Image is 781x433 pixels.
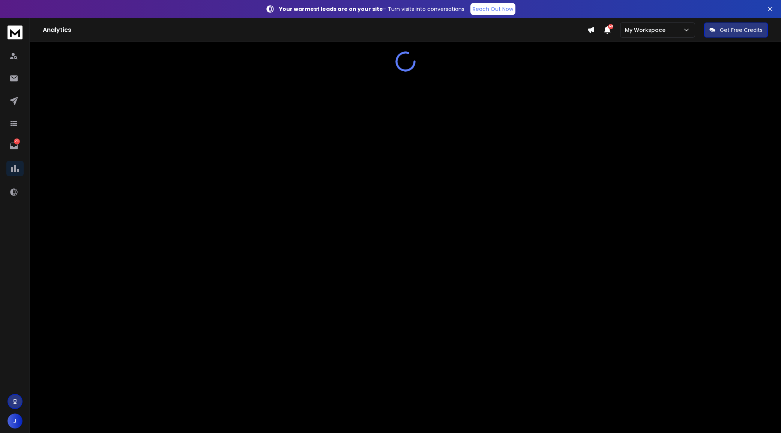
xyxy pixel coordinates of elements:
button: J [8,413,23,428]
p: – Turn visits into conversations [279,5,464,13]
button: Get Free Credits [704,23,768,38]
a: 28 [6,138,21,153]
p: Get Free Credits [720,26,763,34]
p: My Workspace [625,26,668,34]
strong: Your warmest leads are on your site [279,5,383,13]
a: Reach Out Now [470,3,515,15]
h1: Analytics [43,26,587,35]
p: 28 [14,138,20,144]
p: Reach Out Now [473,5,513,13]
img: logo [8,26,23,39]
span: 50 [608,24,613,29]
